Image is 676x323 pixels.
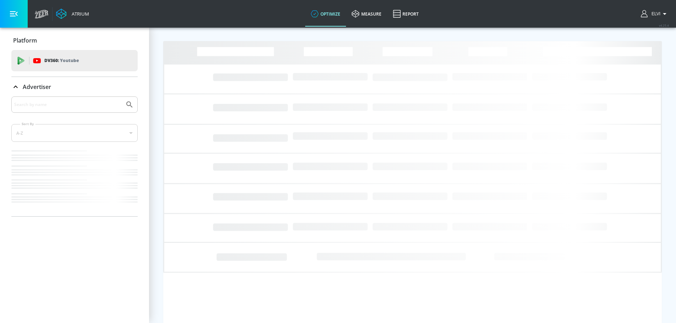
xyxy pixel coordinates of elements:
[11,50,138,71] div: DV360: Youtube
[11,147,138,216] nav: list of Advertiser
[69,11,89,17] div: Atrium
[13,37,37,44] p: Platform
[11,77,138,97] div: Advertiser
[11,96,138,216] div: Advertiser
[649,11,660,16] span: login as: elvi.jayanti@essencemediacom.com
[44,57,79,65] p: DV360:
[659,23,669,27] span: v 4.25.4
[23,83,51,91] p: Advertiser
[641,10,669,18] button: Elvi
[11,30,138,50] div: Platform
[20,122,35,126] label: Sort By
[387,1,424,27] a: Report
[60,57,79,64] p: Youtube
[56,9,89,19] a: Atrium
[11,124,138,142] div: A-Z
[346,1,387,27] a: measure
[305,1,346,27] a: optimize
[14,100,122,109] input: Search by name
